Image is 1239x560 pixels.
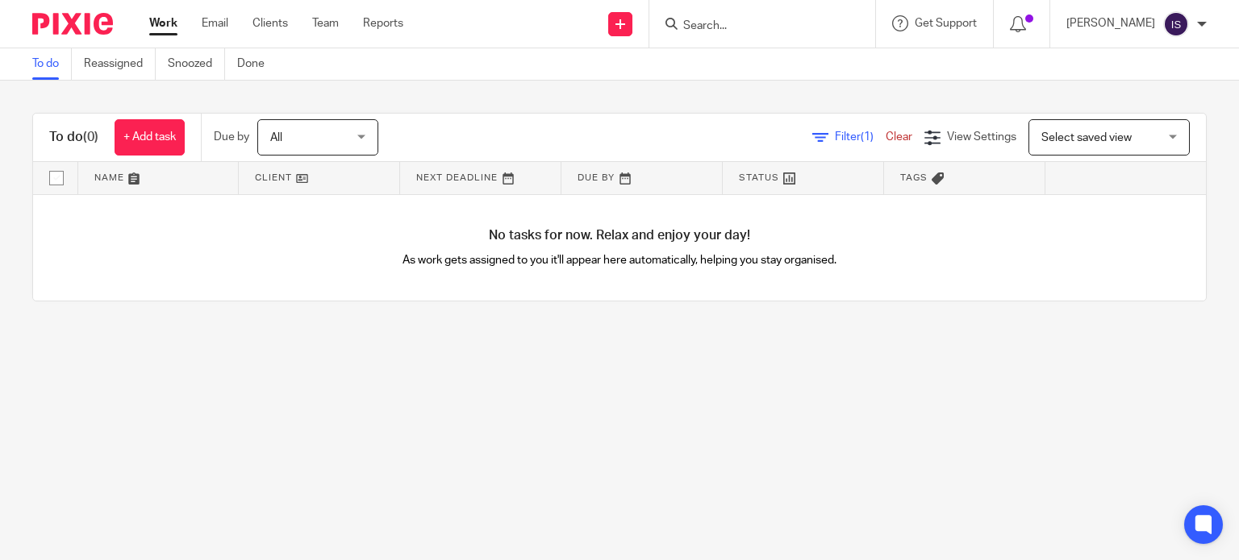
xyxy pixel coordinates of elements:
span: All [270,132,282,143]
a: + Add task [115,119,185,156]
h1: To do [49,129,98,146]
span: View Settings [947,131,1016,143]
a: Clients [252,15,288,31]
a: Clear [886,131,912,143]
a: To do [32,48,72,80]
a: Email [202,15,228,31]
a: Work [149,15,177,31]
span: Tags [900,173,928,182]
h4: No tasks for now. Relax and enjoy your day! [33,227,1206,244]
input: Search [682,19,827,34]
span: Select saved view [1041,132,1132,143]
span: Get Support [915,18,977,29]
img: svg%3E [1163,11,1189,37]
p: [PERSON_NAME] [1066,15,1155,31]
span: (0) [83,131,98,143]
a: Snoozed [168,48,225,80]
p: As work gets assigned to you it'll appear here automatically, helping you stay organised. [327,252,913,268]
p: Due by [214,129,249,145]
a: Done [237,48,277,80]
span: (1) [861,131,874,143]
a: Reassigned [84,48,156,80]
a: Reports [363,15,403,31]
a: Team [312,15,339,31]
img: Pixie [32,13,113,35]
span: Filter [835,131,886,143]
